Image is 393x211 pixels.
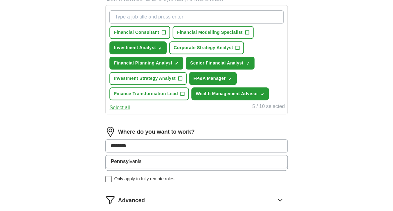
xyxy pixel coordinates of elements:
[177,29,243,36] span: Financial Modelling Specialist
[189,72,237,85] button: FP&A Manager✓
[114,90,178,97] span: Finance Transformation Lead
[246,61,250,66] span: ✓
[114,29,159,36] span: Financial Consultant
[109,26,170,39] button: Financial Consultant
[173,26,254,39] button: Financial Modelling Specialist
[175,61,179,66] span: ✓
[194,75,226,82] span: FP&A Manager
[191,87,269,100] button: Wealth Management Advisor✓
[174,44,233,51] span: Corporate Strategy Analyst
[109,104,130,111] button: Select all
[190,60,243,66] span: Senior Financial Analyst
[186,57,254,69] button: Senior Financial Analyst✓
[109,72,186,85] button: Investment Strategy Analyst
[111,159,128,164] strong: Pennsy
[228,76,232,81] span: ✓
[196,90,258,97] span: Wealth Management Advisor
[260,92,264,97] span: ✓
[109,57,183,69] button: Financial Planning Analyst✓
[105,176,112,182] input: Only apply to fully remote roles
[114,44,156,51] span: Investment Analyst
[106,155,287,168] li: lvania
[158,46,162,51] span: ✓
[109,41,167,54] button: Investment Analyst✓
[169,41,244,54] button: Corporate Strategy Analyst
[105,127,115,137] img: location.png
[118,128,194,136] label: Where do you want to work?
[105,195,115,205] img: filter
[114,75,175,82] span: Investment Strategy Analyst
[114,60,172,66] span: Financial Planning Analyst
[109,10,283,23] input: Type a job title and press enter
[252,103,285,111] div: 5 / 10 selected
[109,87,189,100] button: Finance Transformation Lead
[118,196,145,205] span: Advanced
[114,176,174,182] span: Only apply to fully remote roles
